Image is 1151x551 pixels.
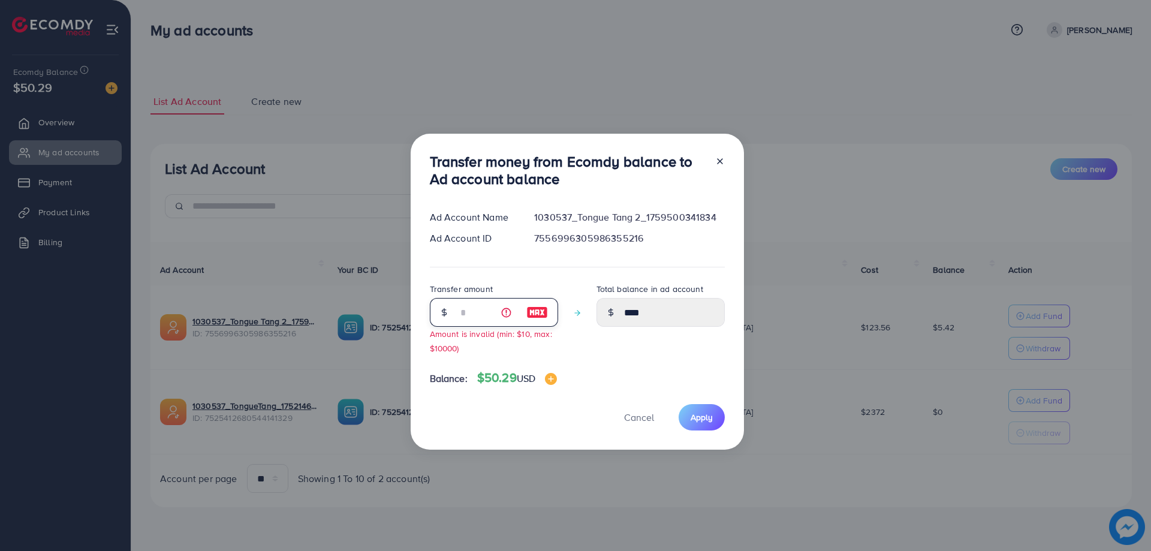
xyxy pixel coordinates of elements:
[517,372,535,385] span: USD
[477,371,557,386] h4: $50.29
[525,210,734,224] div: 1030537_Tongue Tang 2_1759500341834
[624,411,654,424] span: Cancel
[420,210,525,224] div: Ad Account Name
[525,231,734,245] div: 7556996305986355216
[679,404,725,430] button: Apply
[609,404,669,430] button: Cancel
[545,373,557,385] img: image
[691,411,713,423] span: Apply
[526,305,548,320] img: image
[430,283,493,295] label: Transfer amount
[430,328,552,353] small: Amount is invalid (min: $10, max: $10000)
[430,153,706,188] h3: Transfer money from Ecomdy balance to Ad account balance
[596,283,703,295] label: Total balance in ad account
[420,231,525,245] div: Ad Account ID
[430,372,468,386] span: Balance:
